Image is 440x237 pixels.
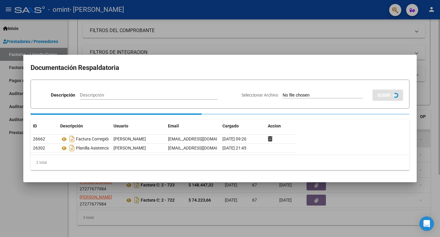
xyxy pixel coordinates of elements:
[113,137,146,141] span: [PERSON_NAME]
[168,137,235,141] span: [EMAIL_ADDRESS][DOMAIN_NAME]
[111,120,166,133] datatable-header-cell: Usuario
[51,92,75,99] p: Descripción
[58,120,111,133] datatable-header-cell: Descripción
[222,123,239,128] span: Cargado
[113,123,128,128] span: Usuario
[31,120,58,133] datatable-header-cell: ID
[377,93,390,98] span: SUBIR
[68,134,76,144] i: Descargar documento
[168,123,179,128] span: Email
[68,143,76,153] i: Descargar documento
[113,146,146,150] span: [PERSON_NAME]
[419,216,434,231] div: Open Intercom Messenger
[33,137,45,141] span: 26662
[220,120,265,133] datatable-header-cell: Cargado
[265,120,296,133] datatable-header-cell: Accion
[31,155,409,170] div: 2 total
[60,143,109,153] div: Planilla Asistencia Agosto
[241,93,278,97] span: Seleccionar Archivo
[222,146,246,150] span: [DATE] 21:45
[268,123,281,128] span: Accion
[33,146,45,150] span: 26302
[60,123,83,128] span: Descripción
[166,120,220,133] datatable-header-cell: Email
[168,146,235,150] span: [EMAIL_ADDRESS][DOMAIN_NAME]
[373,90,403,101] button: SUBIR
[222,137,246,141] span: [DATE] 09:20
[33,123,37,128] span: ID
[60,134,109,144] div: Factura Corregida
[31,62,409,74] h2: Documentación Respaldatoria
